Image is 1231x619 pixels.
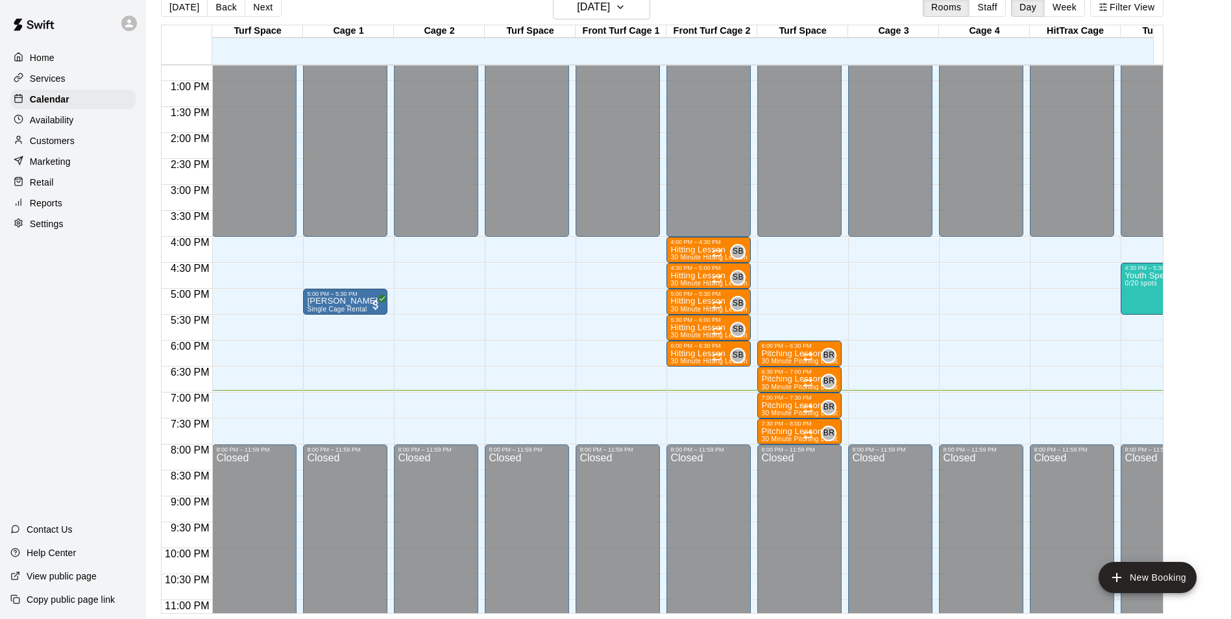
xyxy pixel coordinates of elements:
div: 8:00 PM – 11:59 PM [943,446,1019,453]
div: 8:00 PM – 11:59 PM [1034,446,1110,453]
div: 5:30 PM – 6:00 PM [670,317,747,323]
span: Recurring event [712,300,722,310]
div: Scott Belger [730,322,746,337]
span: 1:00 PM [167,81,213,92]
div: 6:00 PM – 6:30 PM: Hitting Lesson [666,341,751,367]
span: 7:00 PM [167,393,213,404]
span: BR [823,427,835,440]
span: 30 Minute Pitching Lesson (Baseball) [761,358,876,365]
span: All customers have paid [369,298,382,311]
div: 8:00 PM – 11:59 PM [398,446,474,453]
span: Scott Belger [735,270,746,285]
div: 4:30 PM – 5:30 PM: Youth Speed & Agility Class (5:00 pm) [1121,263,1205,315]
div: 7:00 PM – 7:30 PM: Pitching Lesson [757,393,842,419]
span: Recurring event [803,378,813,388]
div: 8:00 PM – 11:59 PM [579,446,656,453]
span: 10:30 PM [162,574,212,585]
span: BR [823,401,835,414]
span: Scott Belger [735,322,746,337]
span: 30 Minute Pitching Lesson (Baseball) [761,435,876,443]
span: 2:30 PM [167,159,213,170]
a: Availability [10,110,136,130]
span: 9:30 PM [167,522,213,533]
span: Recurring event [803,352,813,362]
span: 10:00 PM [162,548,212,559]
span: 1:30 PM [167,107,213,118]
span: Recurring event [712,326,722,336]
div: 7:30 PM – 8:00 PM: Pitching Lessons [757,419,842,444]
p: Help Center [27,546,76,559]
div: 8:00 PM – 11:59 PM [307,446,384,453]
span: 30 Minute Hitting Lesson (Baseball & Softball) [670,254,812,261]
div: Scott Belger [730,348,746,363]
div: Brenden Roder [821,426,836,441]
span: 2:00 PM [167,133,213,144]
span: BR [823,375,835,388]
span: 30 Minute Pitching Lesson (Baseball) [761,383,876,391]
span: 9:00 PM [167,496,213,507]
div: Cage 3 [848,25,939,38]
div: Front Turf Cage 1 [576,25,666,38]
div: 6:00 PM – 6:30 PM [670,343,747,349]
span: SB [733,323,744,336]
span: 5:00 PM [167,289,213,300]
div: 4:00 PM – 4:30 PM [670,239,747,245]
a: Customers [10,131,136,151]
a: Calendar [10,90,136,109]
span: Scott Belger [735,244,746,260]
span: Single Cage Rental [307,306,367,313]
a: Home [10,48,136,67]
span: 30 Minute Hitting Lesson (Baseball & Softball) [670,332,812,339]
div: Turf Space [757,25,848,38]
span: Recurring event [712,352,722,362]
div: 4:30 PM – 5:00 PM: Hitting Lesson [666,263,751,289]
span: Brenden Roder [826,348,836,363]
a: Settings [10,214,136,234]
div: 7:00 PM – 7:30 PM [761,394,838,401]
div: Scott Belger [730,270,746,285]
div: Brenden Roder [821,374,836,389]
div: Turf Space [485,25,576,38]
span: Recurring event [712,248,722,258]
span: 7:30 PM [167,419,213,430]
p: Home [30,51,55,64]
div: Brenden Roder [821,400,836,415]
div: Services [10,69,136,88]
div: HitTrax Cage [1030,25,1121,38]
p: Customers [30,134,75,147]
div: 4:30 PM – 5:00 PM [670,265,747,271]
span: 11:00 PM [162,600,212,611]
div: 8:00 PM – 11:59 PM [761,446,838,453]
span: 30 Minute Hitting Lesson (Baseball & Softball) [670,358,812,365]
div: 6:00 PM – 6:30 PM [761,343,838,349]
div: 4:30 PM – 5:30 PM [1125,265,1201,271]
a: Marketing [10,152,136,171]
div: 6:30 PM – 7:00 PM [761,369,838,375]
div: 5:00 PM – 5:30 PM: Hitting Lesson [666,289,751,315]
span: Brenden Roder [826,400,836,415]
div: 5:00 PM – 5:30 PM [307,291,384,297]
span: 4:00 PM [167,237,213,248]
span: Brenden Roder [826,374,836,389]
a: Reports [10,193,136,213]
div: 4:00 PM – 4:30 PM: Hitting Lesson [666,237,751,263]
a: Retail [10,173,136,192]
span: Scott Belger [735,296,746,311]
span: 30 Minute Hitting Lesson (Baseball & Softball) [670,306,812,313]
span: 3:30 PM [167,211,213,222]
div: 8:00 PM – 11:59 PM [489,446,565,453]
div: 8:00 PM – 11:59 PM [1125,446,1201,453]
div: 8:00 PM – 11:59 PM [670,446,747,453]
p: Availability [30,114,74,127]
span: 30 Minute Pitching Lesson (Baseball) [761,409,876,417]
span: Brenden Roder [826,426,836,441]
div: 8:00 PM – 11:59 PM [216,446,293,453]
p: Reports [30,197,62,210]
span: 5:30 PM [167,315,213,326]
span: Recurring event [712,274,722,284]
